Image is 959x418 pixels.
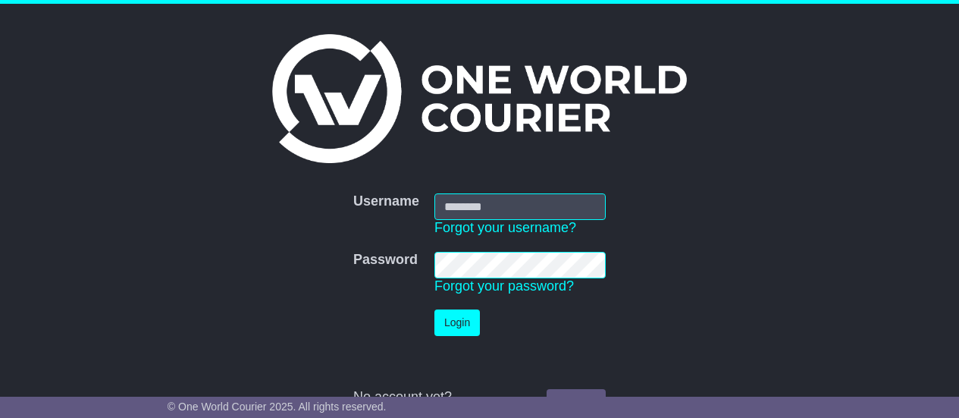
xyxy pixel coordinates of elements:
label: Username [353,193,419,210]
img: One World [272,34,686,163]
a: Register [547,389,606,416]
span: © One World Courier 2025. All rights reserved. [168,401,387,413]
button: Login [434,310,480,336]
label: Password [353,252,418,269]
a: Forgot your username? [434,220,576,235]
a: Forgot your password? [434,278,574,294]
div: No account yet? [353,389,606,406]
